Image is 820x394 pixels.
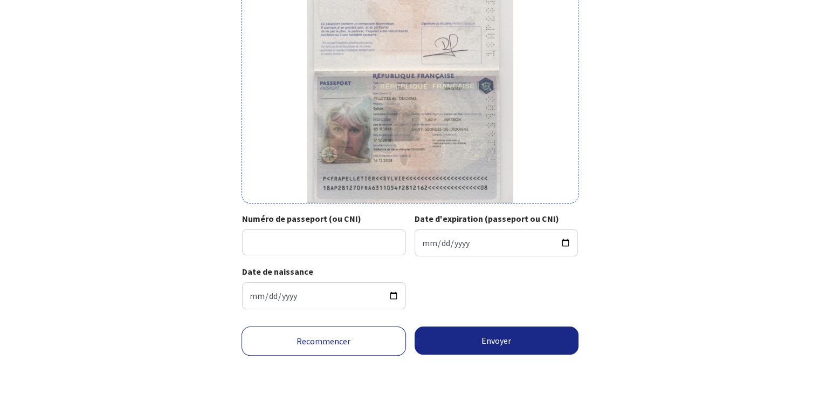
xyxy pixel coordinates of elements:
strong: Date de naissance [242,266,313,277]
button: Envoyer [415,327,579,355]
a: Recommencer [242,327,406,356]
strong: Numéro de passeport (ou CNI) [242,213,361,224]
strong: Date d'expiration (passeport ou CNI) [415,213,559,224]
